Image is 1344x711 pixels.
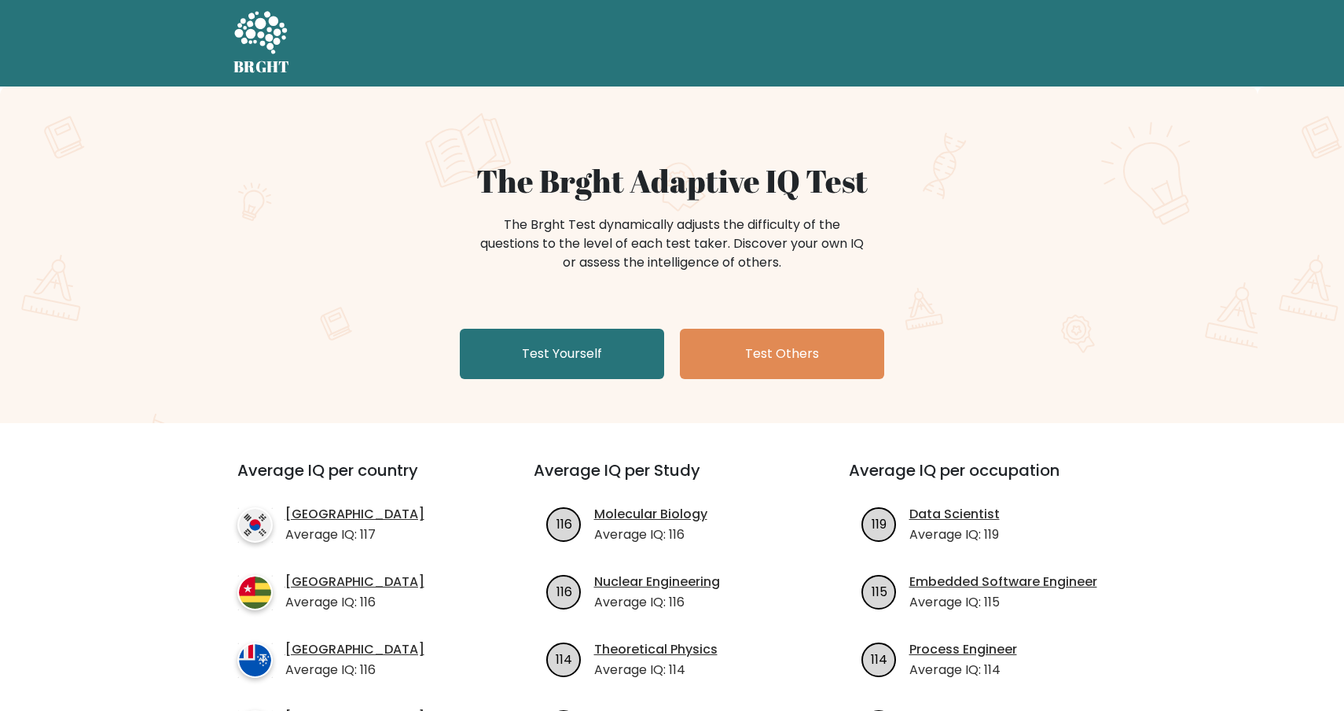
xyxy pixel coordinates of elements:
[871,650,887,668] text: 114
[909,640,1017,659] a: Process Engineer
[285,573,424,591] a: [GEOGRAPHIC_DATA]
[237,575,273,610] img: country
[909,525,1000,544] p: Average IQ: 119
[237,461,477,499] h3: Average IQ per country
[594,661,718,680] p: Average IQ: 114
[237,643,273,678] img: country
[285,505,424,524] a: [GEOGRAPHIC_DATA]
[237,507,273,543] img: country
[285,525,424,544] p: Average IQ: 117
[872,514,887,532] text: 119
[594,593,720,612] p: Average IQ: 116
[594,573,720,591] a: Nuclear Engineering
[285,661,424,680] p: Average IQ: 116
[556,514,571,532] text: 116
[233,6,290,80] a: BRGHT
[909,593,1097,612] p: Average IQ: 115
[909,573,1097,591] a: Embedded Software Engineer
[288,162,1056,200] h1: The Brght Adaptive IQ Test
[556,650,572,668] text: 114
[476,216,868,272] div: The Brght Test dynamically adjusts the difficulty of the questions to the level of each test take...
[909,661,1017,680] p: Average IQ: 114
[909,505,1000,524] a: Data Scientist
[460,329,664,379] a: Test Yourself
[594,505,707,524] a: Molecular Biology
[680,329,884,379] a: Test Others
[534,461,811,499] h3: Average IQ per Study
[594,525,707,544] p: Average IQ: 116
[871,582,887,600] text: 115
[285,593,424,612] p: Average IQ: 116
[285,640,424,659] a: [GEOGRAPHIC_DATA]
[849,461,1126,499] h3: Average IQ per occupation
[233,57,290,76] h5: BRGHT
[556,582,571,600] text: 116
[594,640,718,659] a: Theoretical Physics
